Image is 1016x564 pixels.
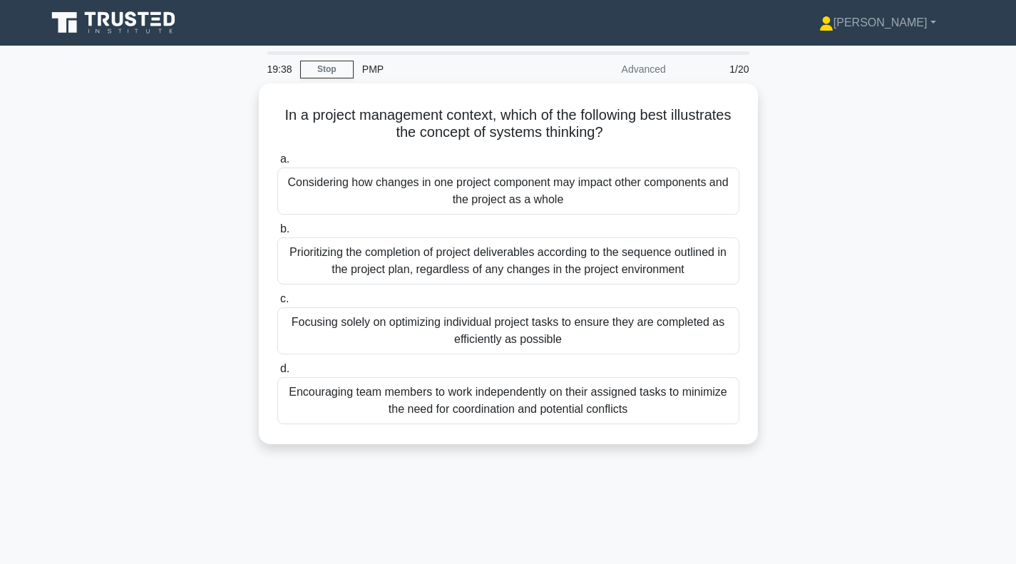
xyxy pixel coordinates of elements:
[277,307,739,354] div: Focusing solely on optimizing individual project tasks to ensure they are completed as efficientl...
[550,55,674,83] div: Advanced
[277,237,739,284] div: Prioritizing the completion of project deliverables according to the sequence outlined in the pro...
[280,292,289,304] span: c.
[280,222,289,235] span: b.
[259,55,300,83] div: 19:38
[277,168,739,215] div: Considering how changes in one project component may impact other components and the project as a...
[674,55,758,83] div: 1/20
[785,9,970,37] a: [PERSON_NAME]
[300,61,354,78] a: Stop
[277,377,739,424] div: Encouraging team members to work independently on their assigned tasks to minimize the need for c...
[280,362,289,374] span: d.
[280,153,289,165] span: a.
[276,106,741,142] h5: In a project management context, which of the following best illustrates the concept of systems t...
[354,55,550,83] div: PMP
